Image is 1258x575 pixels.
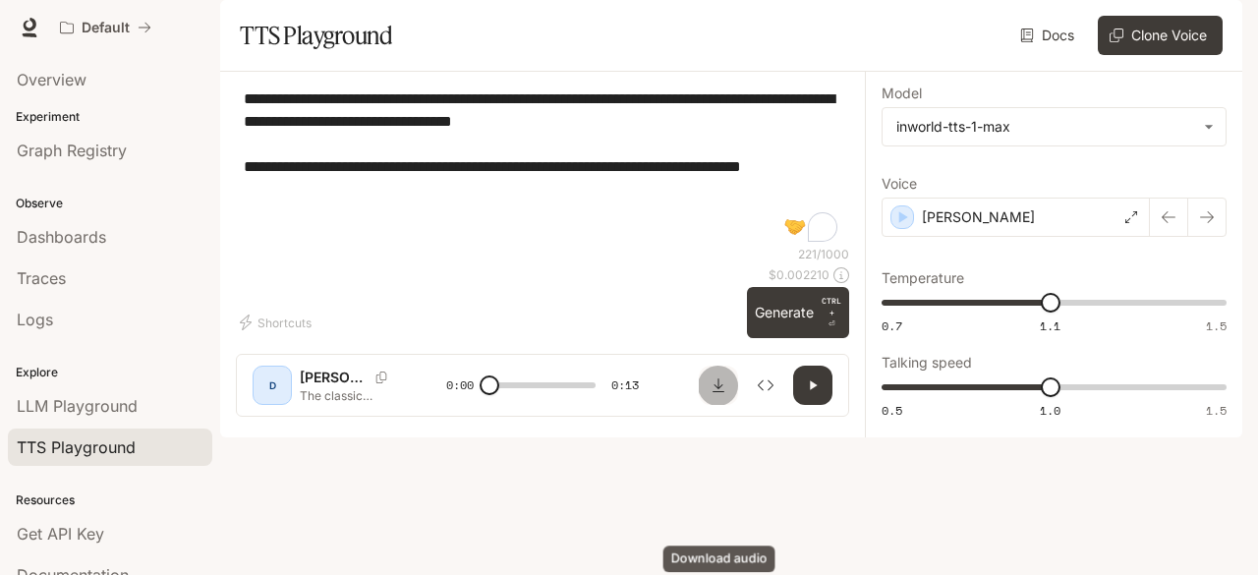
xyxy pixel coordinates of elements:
[1040,402,1060,419] span: 1.0
[236,307,319,338] button: Shortcuts
[883,108,1226,145] div: inworld-tts-1-max
[699,366,738,405] button: Download audio
[51,8,160,47] button: All workspaces
[798,246,849,262] p: 221 / 1000
[882,271,964,285] p: Temperature
[882,177,917,191] p: Voice
[1206,402,1227,419] span: 1.5
[368,372,395,383] button: Copy Voice ID
[882,356,972,370] p: Talking speed
[1206,317,1227,334] span: 1.5
[257,370,288,401] div: D
[300,387,399,404] p: The classic photograph of [PERSON_NAME] is actually a plastic toy dinosaur, possibly a plesiosaur...
[1098,16,1223,55] button: Clone Voice
[896,117,1194,137] div: inworld-tts-1-max
[446,375,474,395] span: 0:00
[240,16,392,55] h1: TTS Playground
[746,366,785,405] button: Inspect
[822,295,841,318] p: CTRL +
[244,87,841,246] textarea: To enrich screen reader interactions, please activate Accessibility in Grammarly extension settings
[747,287,849,338] button: GenerateCTRL +⏎
[1040,317,1060,334] span: 1.1
[882,86,922,100] p: Model
[82,20,130,36] p: Default
[882,317,902,334] span: 0.7
[922,207,1035,227] p: [PERSON_NAME]
[822,295,841,330] p: ⏎
[882,402,902,419] span: 0.5
[611,375,639,395] span: 0:13
[663,546,775,572] div: Download audio
[1016,16,1082,55] a: Docs
[300,368,368,387] p: [PERSON_NAME]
